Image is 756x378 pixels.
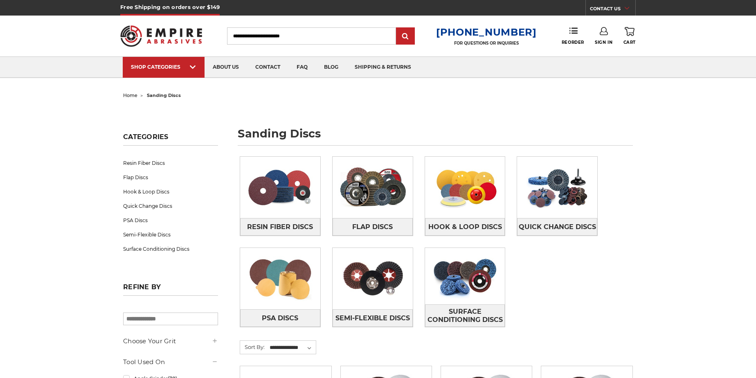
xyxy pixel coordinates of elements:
[131,64,196,70] div: SHOP CATEGORIES
[425,304,505,327] a: Surface Conditioning Discs
[123,283,218,296] h5: Refine by
[519,220,596,234] span: Quick Change Discs
[562,40,584,45] span: Reorder
[123,133,218,146] h5: Categories
[123,170,218,184] a: Flap Discs
[247,57,288,78] a: contact
[240,218,320,236] a: Resin Fiber Discs
[333,250,413,307] img: Semi-Flexible Discs
[425,248,505,304] img: Surface Conditioning Discs
[623,40,636,45] span: Cart
[352,220,393,234] span: Flap Discs
[562,27,584,45] a: Reorder
[425,218,505,236] a: Hook & Loop Discs
[333,309,413,327] a: Semi-Flexible Discs
[517,218,597,236] a: Quick Change Discs
[123,213,218,227] a: PSA Discs
[590,4,635,16] a: CONTACT US
[123,227,218,242] a: Semi-Flexible Discs
[333,218,413,236] a: Flap Discs
[517,159,597,216] img: Quick Change Discs
[240,309,320,327] a: PSA Discs
[397,28,414,45] input: Submit
[123,156,218,170] a: Resin Fiber Discs
[240,159,320,216] img: Resin Fiber Discs
[240,341,265,353] label: Sort By:
[123,184,218,199] a: Hook & Loop Discs
[123,92,137,98] a: home
[425,305,505,327] span: Surface Conditioning Discs
[346,57,419,78] a: shipping & returns
[316,57,346,78] a: blog
[120,20,202,52] img: Empire Abrasives
[123,242,218,256] a: Surface Conditioning Discs
[288,57,316,78] a: faq
[238,128,633,146] h1: sanding discs
[425,159,505,216] img: Hook & Loop Discs
[262,311,298,325] span: PSA Discs
[268,342,316,354] select: Sort By:
[595,40,612,45] span: Sign In
[123,336,218,346] h5: Choose Your Grit
[123,357,218,367] h5: Tool Used On
[123,199,218,213] a: Quick Change Discs
[436,40,537,46] p: FOR QUESTIONS OR INQUIRIES
[205,57,247,78] a: about us
[147,92,181,98] span: sanding discs
[623,27,636,45] a: Cart
[333,159,413,216] img: Flap Discs
[247,220,313,234] span: Resin Fiber Discs
[428,220,502,234] span: Hook & Loop Discs
[436,26,537,38] a: [PHONE_NUMBER]
[240,250,320,307] img: PSA Discs
[335,311,410,325] span: Semi-Flexible Discs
